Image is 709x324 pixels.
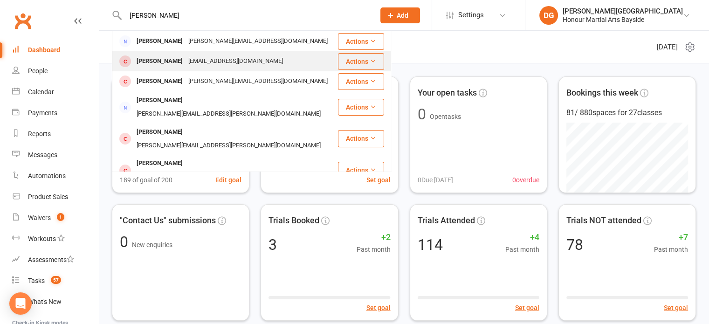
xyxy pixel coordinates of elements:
span: Past month [654,244,688,255]
div: [PERSON_NAME][EMAIL_ADDRESS][DOMAIN_NAME] [186,75,330,88]
div: 3 [268,237,277,252]
div: Calendar [28,88,54,96]
a: Waivers 1 [12,207,98,228]
div: Workouts [28,235,56,242]
button: Actions [338,33,384,50]
div: [PERSON_NAME] [134,157,186,170]
span: "Contact Us" submissions [120,214,216,227]
div: Tasks [28,277,45,284]
button: Set goal [515,303,539,313]
a: Product Sales [12,186,98,207]
span: Your open tasks [418,86,477,100]
div: 81 / 880 spaces for 27 classes [566,107,688,119]
span: Trials Booked [268,214,319,227]
a: Calendar [12,82,98,103]
div: 78 [566,237,583,252]
a: People [12,61,98,82]
div: [PERSON_NAME] [134,34,186,48]
div: Open Intercom Messenger [9,292,32,315]
div: [PERSON_NAME][EMAIL_ADDRESS][PERSON_NAME][DOMAIN_NAME] [134,107,324,121]
a: Assessments [12,249,98,270]
span: 0 [120,233,132,251]
div: People [28,67,48,75]
a: Workouts [12,228,98,249]
a: Messages [12,145,98,165]
span: 57 [51,276,61,284]
div: [PERSON_NAME] [134,125,186,139]
div: Honour Martial Arts Bayside [563,15,683,24]
a: Automations [12,165,98,186]
a: What's New [12,291,98,312]
span: Settings [458,5,484,26]
button: Add [380,7,420,23]
a: Tasks 57 [12,270,98,291]
div: Assessments [28,256,74,263]
a: Clubworx [11,9,34,33]
button: Actions [338,73,384,90]
span: Open tasks [430,113,461,120]
div: [PERSON_NAME] [134,75,186,88]
span: Past month [505,244,539,255]
button: Set goal [366,175,391,185]
span: Trials Attended [418,214,475,227]
span: 0 overdue [512,175,539,185]
button: Actions [338,53,384,70]
div: DG [539,6,558,25]
span: Add [397,12,408,19]
div: [PERSON_NAME][EMAIL_ADDRESS][DOMAIN_NAME] [186,34,330,48]
div: 114 [418,237,443,252]
span: 1 [57,213,64,221]
button: Set goal [366,303,391,313]
div: [PERSON_NAME] [134,94,186,107]
div: [EMAIL_ADDRESS][DOMAIN_NAME] [186,55,286,68]
button: Actions [338,130,384,147]
span: +2 [357,231,391,244]
a: Dashboard [12,40,98,61]
div: Automations [28,172,66,179]
div: What's New [28,298,62,305]
a: Reports [12,124,98,145]
button: Set goal [664,303,688,313]
span: +7 [654,231,688,244]
div: Reports [28,130,51,138]
a: Payments [12,103,98,124]
div: [PERSON_NAME][GEOGRAPHIC_DATA] [563,7,683,15]
button: Actions [338,162,384,179]
div: Waivers [28,214,51,221]
span: Bookings this week [566,86,638,100]
span: New enquiries [132,241,172,248]
span: Past month [357,244,391,255]
div: [PERSON_NAME] [134,55,186,68]
span: [DATE] [657,41,678,53]
div: 0 [418,107,426,122]
div: Messages [28,151,57,159]
div: [PERSON_NAME][EMAIL_ADDRESS][PERSON_NAME][DOMAIN_NAME] [134,170,324,184]
button: Actions [338,99,384,116]
div: Payments [28,109,57,117]
div: Dashboard [28,46,60,54]
div: [PERSON_NAME][EMAIL_ADDRESS][PERSON_NAME][DOMAIN_NAME] [134,139,324,152]
span: Trials NOT attended [566,214,641,227]
span: 0 Due [DATE] [418,175,453,185]
span: +4 [505,231,539,244]
input: Search... [123,9,368,22]
button: Edit goal [215,175,241,185]
span: 189 of goal of 200 [120,175,172,185]
div: Product Sales [28,193,68,200]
